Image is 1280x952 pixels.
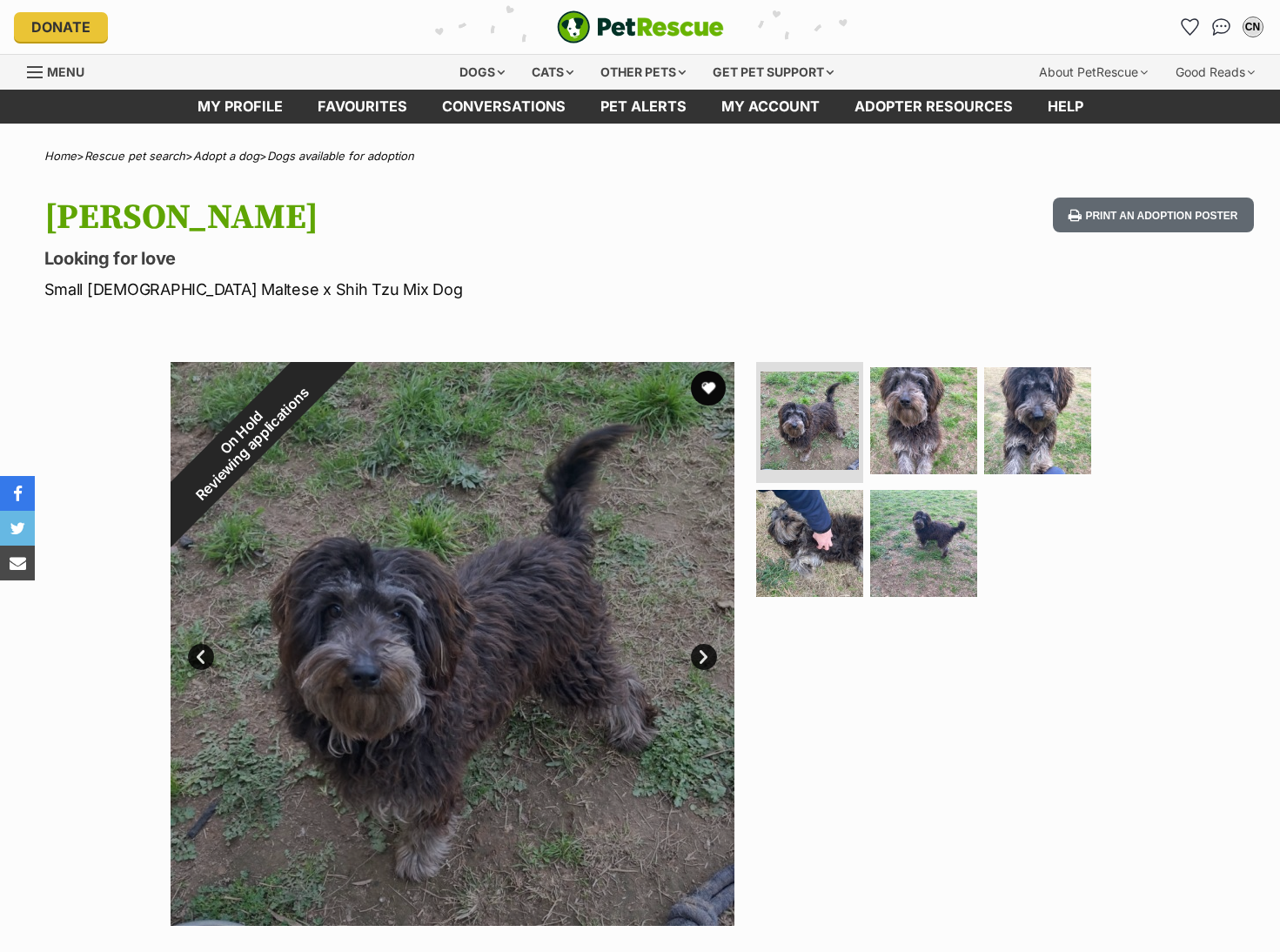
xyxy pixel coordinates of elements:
[870,367,977,474] img: Photo of Greg
[761,372,859,470] img: Photo of Greg
[700,55,846,90] div: Get pet support
[1030,90,1101,124] a: Help
[47,64,84,79] span: Menu
[1176,13,1267,41] ul: Account quick links
[691,644,717,670] a: Next
[1239,13,1267,41] button: My account
[984,367,1091,474] img: Photo of Greg
[44,149,77,163] a: Home
[704,90,837,124] a: My account
[519,55,586,90] div: Cats
[425,90,583,124] a: conversations
[180,90,300,124] a: My profile
[1,150,1280,163] div: > > >
[44,198,781,238] h1: [PERSON_NAME]
[870,490,977,597] img: Photo of Greg
[1176,13,1204,41] a: Favourites
[557,10,724,44] a: PetRescue
[1208,13,1236,41] a: Conversations
[557,10,724,44] img: logo-e224e6f780fb5917bec1dbf3a21bbac754714ae5b6737aabdf751b685950b380.svg
[1244,18,1262,36] div: CN
[1053,198,1253,233] button: Print an adoption poster
[84,149,185,163] a: Rescue pet search
[192,384,312,503] span: Reviewing applications
[44,246,781,271] p: Looking for love
[1163,55,1267,90] div: Good Reads
[588,55,698,90] div: Other pets
[583,90,704,124] a: Pet alerts
[1212,18,1230,36] img: chat-41dd97257d64d25036548639549fe6c8038ab92f7586957e7f3b1b290dea8141.svg
[1027,55,1160,90] div: About PetRescue
[122,313,371,562] div: On Hold
[188,644,214,670] a: Prev
[691,371,726,406] button: favourite
[756,490,863,597] img: Photo of Greg
[837,90,1030,124] a: Adopter resources
[267,149,414,163] a: Dogs available for adoption
[14,12,108,42] a: Donate
[193,149,259,163] a: Adopt a dog
[44,278,781,301] p: Small [DEMOGRAPHIC_DATA] Maltese x Shih Tzu Mix Dog
[447,55,517,90] div: Dogs
[300,90,425,124] a: Favourites
[27,55,97,86] a: Menu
